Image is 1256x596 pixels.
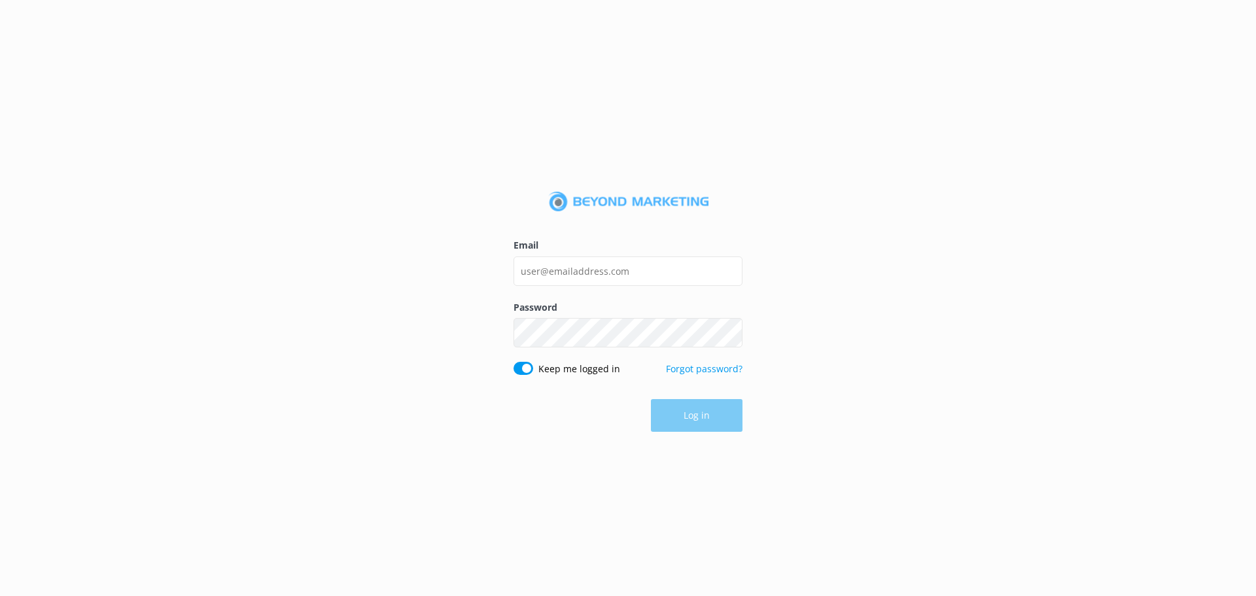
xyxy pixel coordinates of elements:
[548,192,708,213] img: 3-1676954853.png
[666,362,742,375] a: Forgot password?
[716,320,742,346] button: Show password
[538,362,620,376] label: Keep me logged in
[514,238,742,253] label: Email
[514,300,742,315] label: Password
[514,256,742,286] input: user@emailaddress.com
